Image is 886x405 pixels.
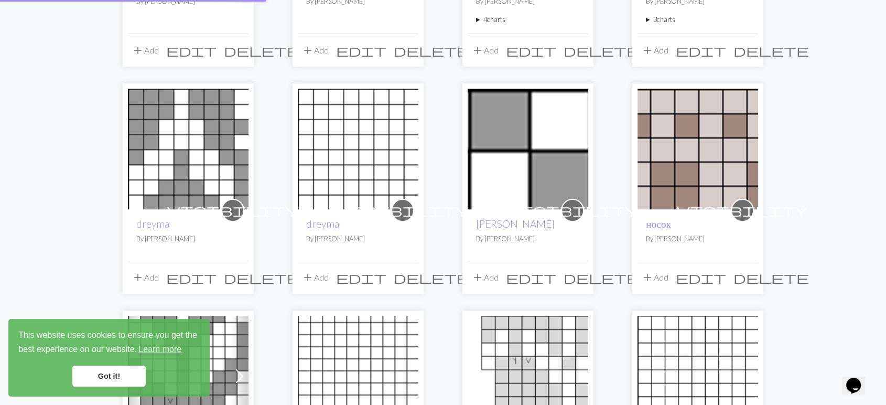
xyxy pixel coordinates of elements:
[18,329,200,357] span: This website uses cookies to ensure you get the best experience on our website.
[468,89,588,209] img: marius
[476,218,555,230] a: [PERSON_NAME]
[507,202,638,218] span: visibility
[298,268,332,287] button: Add
[167,200,298,221] i: private
[128,89,248,209] img: dreyma
[638,89,758,209] img: носок
[306,234,410,244] p: By [PERSON_NAME]
[166,270,217,285] span: edit
[136,234,240,244] p: By [PERSON_NAME]
[672,268,730,287] button: Edit
[468,268,502,287] button: Add
[394,43,469,58] span: delete
[337,202,468,218] span: visibility
[336,271,386,284] i: Edit
[638,40,672,60] button: Add
[336,43,386,58] span: edit
[672,40,730,60] button: Edit
[468,370,588,380] a: fern
[163,268,220,287] button: Edit
[730,40,813,60] button: Delete
[298,40,332,60] button: Add
[166,44,217,57] i: Edit
[646,218,671,230] a: носок
[733,43,809,58] span: delete
[220,268,303,287] button: Delete
[507,200,638,221] i: private
[564,270,639,285] span: delete
[332,40,390,60] button: Edit
[128,40,163,60] button: Add
[166,271,217,284] i: Edit
[136,218,169,230] a: dreyma
[676,44,726,57] i: Edit
[468,143,588,153] a: marius
[301,270,314,285] span: add
[842,363,876,395] iframe: chat widget
[132,270,144,285] span: add
[471,270,484,285] span: add
[394,270,469,285] span: delete
[166,43,217,58] span: edit
[506,44,556,57] i: Edit
[390,268,473,287] button: Delete
[560,268,643,287] button: Delete
[301,43,314,58] span: add
[72,366,146,387] a: dismiss cookie message
[506,271,556,284] i: Edit
[224,270,299,285] span: delete
[676,271,726,284] i: Edit
[476,15,580,25] summary: 4charts
[638,370,758,380] a: fern
[646,15,750,25] summary: 3charts
[641,43,654,58] span: add
[224,43,299,58] span: delete
[128,268,163,287] button: Add
[676,270,726,285] span: edit
[167,202,298,218] span: visibility
[476,234,580,244] p: By [PERSON_NAME]
[336,44,386,57] i: Edit
[8,319,210,397] div: cookieconsent
[502,268,560,287] button: Edit
[332,268,390,287] button: Edit
[677,200,808,221] i: private
[506,43,556,58] span: edit
[471,43,484,58] span: add
[336,270,386,285] span: edit
[298,370,418,380] a: dreyma
[676,43,726,58] span: edit
[638,143,758,153] a: носок
[390,40,473,60] button: Delete
[560,40,643,60] button: Delete
[298,143,418,153] a: dreyma
[564,43,639,58] span: delete
[646,234,750,244] p: By [PERSON_NAME]
[468,40,502,60] button: Add
[220,40,303,60] button: Delete
[730,268,813,287] button: Delete
[137,342,183,357] a: learn more about cookies
[306,218,339,230] a: dreyma
[641,270,654,285] span: add
[506,270,556,285] span: edit
[132,43,144,58] span: add
[638,268,672,287] button: Add
[128,143,248,153] a: dreyma
[163,40,220,60] button: Edit
[733,270,809,285] span: delete
[502,40,560,60] button: Edit
[677,202,808,218] span: visibility
[337,200,468,221] i: private
[298,89,418,209] img: dreyma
